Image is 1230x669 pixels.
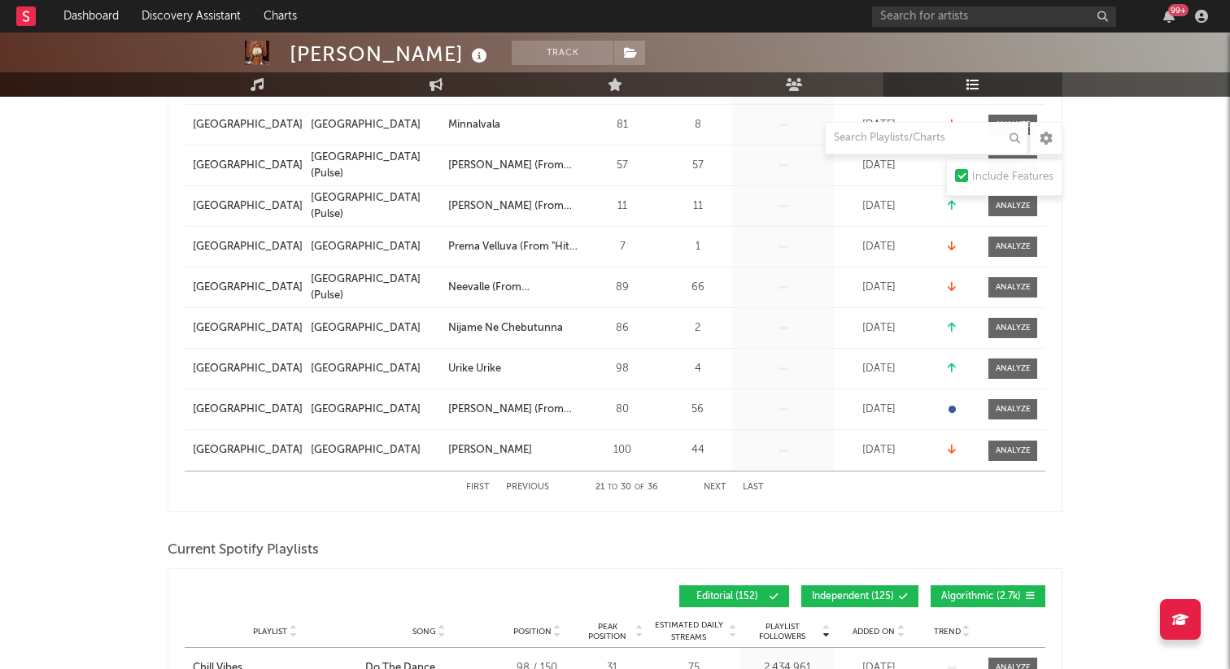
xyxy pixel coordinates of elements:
a: [GEOGRAPHIC_DATA] [193,158,303,174]
div: Urike Urike [448,361,501,377]
button: Independent(125) [801,585,918,607]
div: 81 [586,117,659,133]
div: 2 [667,320,728,337]
a: [PERSON_NAME] (From "Falaknuma Das") [448,402,578,418]
div: [DATE] [838,198,919,215]
a: [GEOGRAPHIC_DATA] [193,361,303,377]
div: 66 [667,280,728,296]
a: [GEOGRAPHIC_DATA] [311,117,440,133]
div: Include Features [972,167,1053,187]
div: 7 [586,239,659,255]
div: [GEOGRAPHIC_DATA] [311,442,421,458]
div: 44 [667,442,728,458]
a: [GEOGRAPHIC_DATA] [193,239,303,255]
a: [GEOGRAPHIC_DATA] [193,280,303,296]
a: [GEOGRAPHIC_DATA] [311,239,440,255]
button: Next [704,483,726,492]
div: 89 [586,280,659,296]
a: [GEOGRAPHIC_DATA] [311,361,440,377]
div: Minnalvala [448,117,500,133]
div: [GEOGRAPHIC_DATA] [311,402,421,418]
span: Current Spotify Playlists [168,541,319,560]
div: 99 + [1168,4,1189,16]
button: Last [743,483,764,492]
a: [GEOGRAPHIC_DATA] [193,198,303,215]
button: Algorithmic(2.7k) [931,585,1045,607]
div: [PERSON_NAME] [448,442,532,458]
button: 99+ [1163,10,1175,23]
div: 21 30 36 [582,478,671,497]
div: 4 [667,361,728,377]
div: 11 [667,198,728,215]
div: [DATE] [838,158,919,174]
div: [DATE] [838,117,919,133]
a: [GEOGRAPHIC_DATA] [311,402,440,418]
a: [GEOGRAPHIC_DATA] (Pulse) [311,272,440,303]
span: Editorial ( 152 ) [690,592,765,602]
div: [DATE] [838,402,919,418]
span: of [635,484,644,491]
input: Search for artists [872,7,1116,27]
a: [PERSON_NAME] [448,442,578,458]
div: [DATE] [838,239,919,255]
div: 80 [586,402,659,418]
a: [PERSON_NAME] (From "Telusu Kada") [448,198,578,215]
a: [GEOGRAPHIC_DATA] [193,442,303,458]
div: 8 [667,117,728,133]
div: [GEOGRAPHIC_DATA] [311,117,421,133]
div: 11 [586,198,659,215]
div: [DATE] [838,320,919,337]
div: [DATE] [838,361,919,377]
span: Estimated Daily Streams [651,619,726,644]
button: Previous [506,483,549,492]
a: Prema Velluva (From "Hit - 3") (Telugu) [448,239,578,255]
a: [GEOGRAPHIC_DATA] (Pulse) [311,190,440,222]
span: Trend [934,627,961,636]
div: [GEOGRAPHIC_DATA] [311,239,421,255]
div: 57 [667,158,728,174]
span: Position [513,627,552,636]
div: [DATE] [838,280,919,296]
a: Neevalle (From "Tribanadhari Barbarik") [448,280,578,296]
a: [GEOGRAPHIC_DATA] [193,320,303,337]
div: 56 [667,402,728,418]
div: [GEOGRAPHIC_DATA] [311,320,421,337]
span: Independent ( 125 ) [812,592,894,602]
span: Playlist Followers [744,622,820,641]
a: [GEOGRAPHIC_DATA] [193,402,303,418]
a: [GEOGRAPHIC_DATA] (Pulse) [311,150,440,181]
a: Minnalvala [448,117,578,133]
a: [GEOGRAPHIC_DATA] [193,117,303,133]
a: [PERSON_NAME] (From "BRAT") (Telugu Version) [448,158,578,174]
button: Track [512,41,613,65]
a: Nijame Ne Chebutunna [448,320,578,337]
div: 98 [586,361,659,377]
div: [PERSON_NAME] [290,41,491,67]
div: 86 [586,320,659,337]
span: Added On [853,627,895,636]
span: Algorithmic ( 2.7k ) [941,592,1021,602]
span: Peak Position [582,622,633,641]
div: [DATE] [838,442,919,458]
div: 100 [586,442,659,458]
div: [GEOGRAPHIC_DATA] [311,361,421,377]
a: [GEOGRAPHIC_DATA] [311,442,440,458]
button: Editorial(152) [679,585,789,607]
div: Nijame Ne Chebutunna [448,320,563,337]
div: 57 [586,158,659,174]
